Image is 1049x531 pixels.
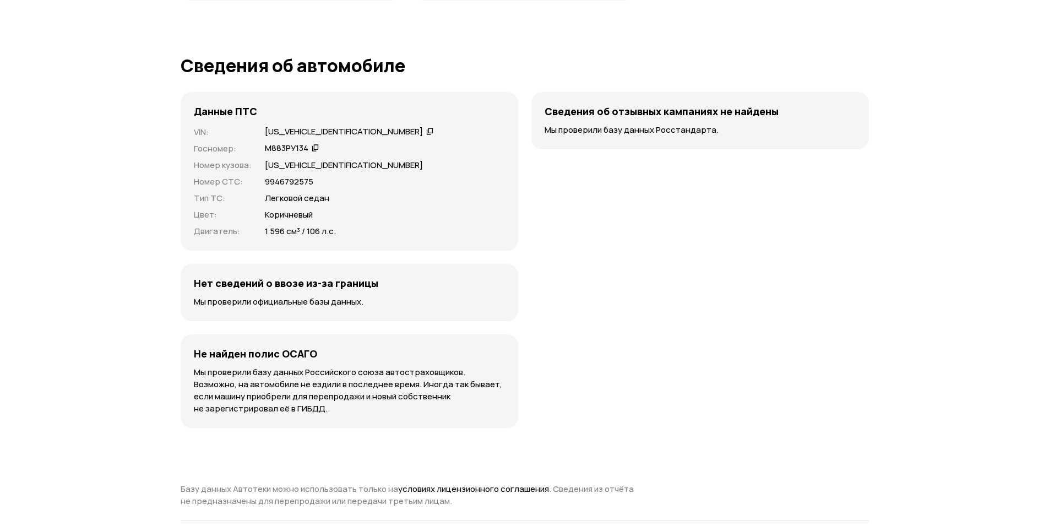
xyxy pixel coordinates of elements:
[265,209,313,221] p: Коричневый
[265,159,423,171] p: [US_VEHICLE_IDENTIFICATION_NUMBER]
[545,124,856,136] p: Мы проверили базу данных Росстандарта.
[194,277,378,289] h4: Нет сведений о ввозе из-за границы
[194,159,252,171] p: Номер кузова :
[194,176,252,188] p: Номер СТС :
[194,105,257,117] h4: Данные ПТС
[194,296,505,308] p: Мы проверили официальные базы данных.
[194,366,505,415] p: Мы проверили базу данных Российского союза автостраховщиков. Возможно, на автомобиле не ездили в ...
[545,105,779,117] h4: Сведения об отзывных кампаниях не найдены
[194,126,252,138] p: VIN :
[265,192,329,204] p: Легковой седан
[194,192,252,204] p: Тип ТС :
[181,483,643,507] p: Базу данных Автотеки можно использовать только на . Сведения из отчёта не предназначены для переп...
[181,56,869,75] h1: Сведения об автомобиле
[265,176,313,188] p: 9946792575
[265,126,423,138] div: [US_VEHICLE_IDENTIFICATION_NUMBER]
[398,483,549,495] a: условиях лицензионного соглашения
[265,143,308,154] div: М883РУ134
[265,225,336,237] p: 1 596 см³ / 106 л.с.
[194,143,252,155] p: Госномер :
[194,348,317,360] h4: Не найден полис ОСАГО
[194,209,252,221] p: Цвет :
[194,225,252,237] p: Двигатель :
